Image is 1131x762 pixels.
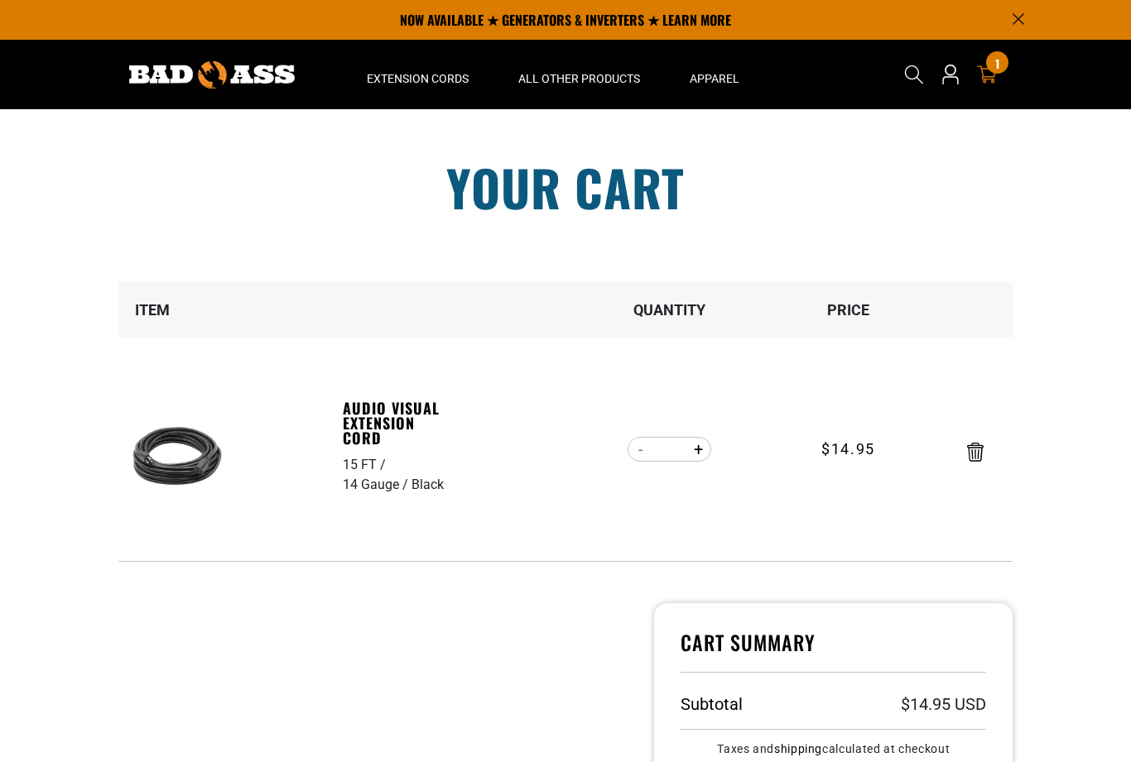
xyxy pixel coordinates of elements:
[411,475,444,495] div: Black
[759,282,938,338] th: Price
[821,438,875,460] span: $14.95
[118,282,342,338] th: Item
[681,696,743,712] h3: Subtotal
[580,282,759,338] th: Quantity
[901,696,986,712] p: $14.95 USD
[901,61,927,88] summary: Search
[342,40,493,109] summary: Extension Cords
[681,630,986,673] h4: Cart Summary
[774,742,822,755] a: shipping
[367,71,469,86] span: Extension Cords
[665,40,764,109] summary: Apparel
[518,71,640,86] span: All Other Products
[106,162,1025,212] h1: Your cart
[125,404,229,508] img: black
[493,40,665,109] summary: All Other Products
[343,475,411,495] div: 14 Gauge
[681,743,986,755] small: Taxes and calculated at checkout
[967,446,984,458] a: Remove Audio Visual Extension Cord - 15 FT / 14 Gauge / Black
[129,61,295,89] img: Bad Ass Extension Cords
[653,435,686,463] input: Quantity for Audio Visual Extension Cord
[995,57,999,69] span: 1
[690,71,739,86] span: Apparel
[343,455,389,475] div: 15 FT
[343,400,457,445] a: Audio Visual Extension Cord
